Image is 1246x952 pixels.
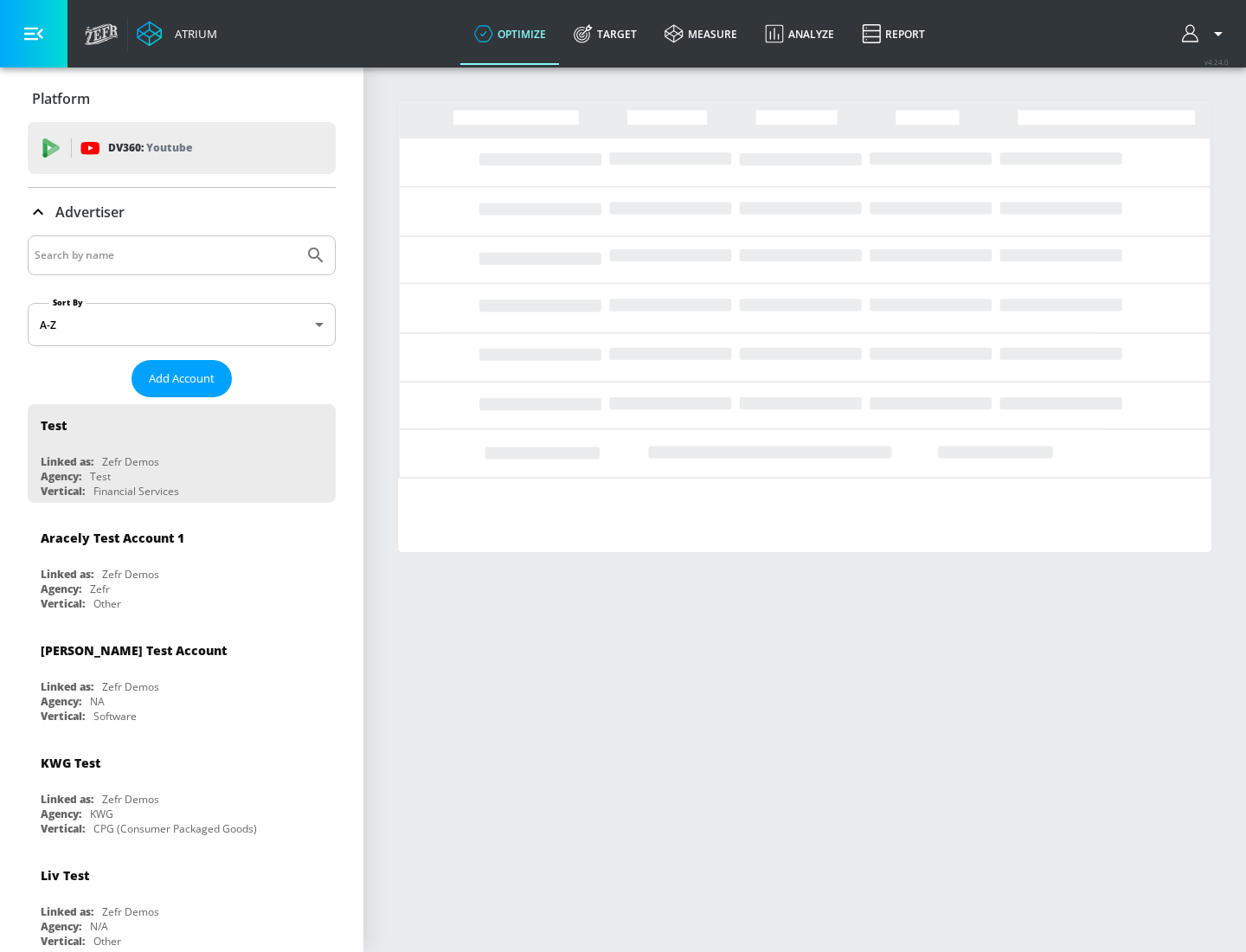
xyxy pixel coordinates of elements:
[49,297,87,308] label: Sort By
[55,203,125,222] p: Advertiser
[41,417,67,434] div: Test
[41,642,227,659] div: [PERSON_NAME] Test Account
[28,742,336,840] div: KWG TestLinked as:Zefr DemosAgency:KWGVertical:CPG (Consumer Packaged Goods)
[848,3,939,65] a: Report
[102,904,159,919] div: Zefr Demos
[35,244,297,267] input: Search by name
[41,530,184,546] div: Aracely Test Account 1
[41,792,93,807] div: Linked as:
[41,679,93,694] div: Linked as:
[93,934,121,949] div: Other
[149,369,215,389] span: Add Account
[102,567,159,582] div: Zefr Demos
[93,821,257,836] div: CPG (Consumer Packaged Goods)
[90,694,105,709] div: NA
[28,303,336,346] div: A-Z
[137,21,217,47] a: Atrium
[93,484,179,499] div: Financial Services
[93,596,121,611] div: Other
[1204,57,1229,67] span: v 4.24.0
[41,582,81,596] div: Agency:
[108,138,192,158] p: DV360:
[41,567,93,582] div: Linked as:
[28,74,336,123] div: Platform
[28,517,336,615] div: Aracely Test Account 1Linked as:Zefr DemosAgency:ZefrVertical:Other
[41,596,85,611] div: Vertical:
[41,867,89,884] div: Liv Test
[460,3,560,65] a: optimize
[41,709,85,724] div: Vertical:
[28,122,336,174] div: DV360: Youtube
[41,755,100,771] div: KWG Test
[41,821,85,836] div: Vertical:
[168,26,217,42] div: Atrium
[93,709,137,724] div: Software
[102,454,159,469] div: Zefr Demos
[560,3,651,65] a: Target
[751,3,848,65] a: Analyze
[651,3,751,65] a: measure
[28,629,336,728] div: [PERSON_NAME] Test AccountLinked as:Zefr DemosAgency:NAVertical:Software
[28,404,336,503] div: TestLinked as:Zefr DemosAgency:TestVertical:Financial Services
[146,138,192,157] p: Youtube
[41,904,93,919] div: Linked as:
[90,469,111,484] div: Test
[41,484,85,499] div: Vertical:
[90,919,108,934] div: N/A
[28,188,336,236] div: Advertiser
[102,679,159,694] div: Zefr Demos
[41,694,81,709] div: Agency:
[32,89,90,108] p: Platform
[90,582,110,596] div: Zefr
[41,454,93,469] div: Linked as:
[41,919,81,934] div: Agency:
[90,807,113,821] div: KWG
[41,807,81,821] div: Agency:
[41,469,81,484] div: Agency:
[102,792,159,807] div: Zefr Demos
[41,934,85,949] div: Vertical:
[132,360,232,397] button: Add Account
